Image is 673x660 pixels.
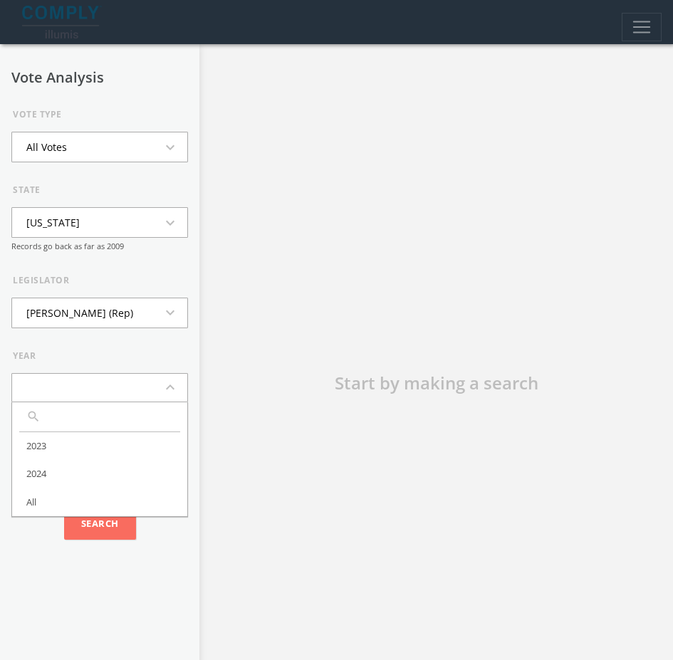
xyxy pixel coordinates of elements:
button: [US_STATE]expand_more [11,207,188,238]
div: legislator [13,274,188,287]
img: illumis [22,6,102,38]
input: Search [64,508,136,540]
div: state [13,184,188,197]
button: [PERSON_NAME] (Rep)expand_more [11,298,188,328]
i: search [26,409,46,424]
i: expand_less [162,379,187,396]
div: Start by making a search [223,370,650,396]
div: year [13,350,188,362]
div: Records go back as far as 2009 [11,241,188,253]
div: Vote Type [13,108,188,121]
button: expand_less [11,373,188,402]
h2: Vote Analysis [11,70,188,85]
button: Toggle navigation [622,13,662,41]
li: All Votes [12,132,81,162]
i: expand_more [162,139,187,156]
i: expand_more [162,304,187,321]
li: 2023 [12,432,187,461]
li: 2024 [12,460,187,488]
li: [US_STATE] [12,208,94,237]
li: [PERSON_NAME] (Rep) [12,298,147,328]
button: All Votesexpand_more [11,132,188,162]
li: All [12,488,187,517]
i: expand_more [162,214,187,231]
